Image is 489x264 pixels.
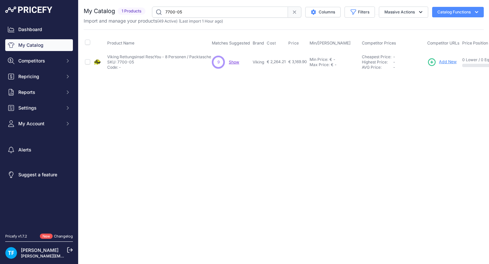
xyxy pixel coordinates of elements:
span: ( ) [157,19,177,24]
button: My Account [5,118,73,130]
span: € 2,264.21 [267,59,286,64]
a: Dashboard [5,24,73,35]
span: Brand [253,41,264,45]
span: 9 [217,59,220,65]
a: [PERSON_NAME][EMAIL_ADDRESS][PERSON_NAME][DOMAIN_NAME] [21,254,154,258]
span: € 3,169.90 [288,59,307,64]
div: € [329,57,332,62]
span: Competitors [18,58,61,64]
a: 49 Active [159,19,176,24]
a: [PERSON_NAME] [21,247,59,253]
span: Product Name [107,41,134,45]
a: Alerts [5,144,73,156]
p: SKU: 7700-05 [107,60,211,65]
span: Matches Suggested [212,41,250,45]
span: Cost [267,41,276,46]
span: Price Position [462,41,488,45]
span: Repricing [18,73,61,80]
div: - [333,62,337,67]
span: Settings [18,105,61,111]
span: - [393,54,395,59]
nav: Sidebar [5,24,73,226]
h2: My Catalog [84,7,115,16]
img: Pricefy Logo [5,7,52,13]
p: Code: - [107,65,211,70]
div: AVG Price: [362,65,393,70]
span: Competitor URLs [427,41,460,45]
button: Repricing [5,71,73,82]
p: Viking Rettungsinsel RescYou - 8 Personen / Packtasche [107,54,211,60]
span: 1 Products [118,8,145,15]
button: Settings [5,102,73,114]
a: Add New [427,58,457,67]
div: Highest Price: [362,60,393,65]
button: Price [288,41,300,46]
span: - [393,60,395,64]
p: Import and manage your products [84,18,223,24]
span: Min/[PERSON_NAME] [310,41,351,45]
button: Filters [345,7,375,18]
span: Competitor Prices [362,41,396,45]
input: Search [152,7,288,18]
span: My Account [18,120,61,127]
button: Catalog Functions [432,7,484,17]
span: Add New [439,59,457,65]
div: Pricefy v1.7.2 [5,234,27,239]
span: New [40,234,53,239]
span: Reports [18,89,61,96]
div: Min Price: [310,57,328,62]
button: Columns [305,7,341,17]
div: Max Price: [310,62,329,67]
p: Viking [253,60,264,65]
a: Suggest a feature [5,169,73,181]
span: (Last import 1 Hour ago) [179,19,223,24]
button: Cost [267,41,277,46]
a: Show [229,60,239,64]
a: Changelog [54,234,73,238]
div: € [331,62,333,67]
span: - [393,65,395,70]
a: Cheapest Price: [362,54,391,59]
button: Competitors [5,55,73,67]
button: Reports [5,86,73,98]
a: My Catalog [5,39,73,51]
span: Price [288,41,299,46]
button: Massive Actions [379,7,428,18]
div: - [332,57,335,62]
